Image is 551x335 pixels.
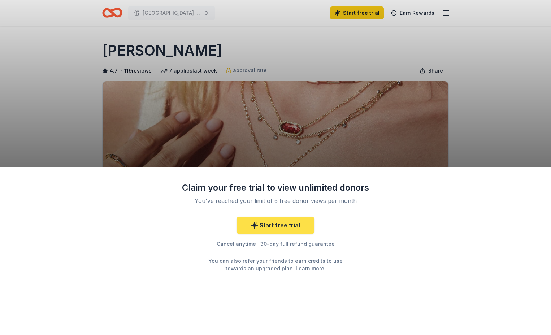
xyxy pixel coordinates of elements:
[296,265,324,272] a: Learn more
[202,257,349,272] div: You can also refer your friends to earn credits to use towards an upgraded plan. .
[182,182,369,193] div: Claim your free trial to view unlimited donors
[190,196,361,205] div: You've reached your limit of 5 free donor views per month
[182,240,369,248] div: Cancel anytime · 30-day full refund guarantee
[237,217,314,234] a: Start free trial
